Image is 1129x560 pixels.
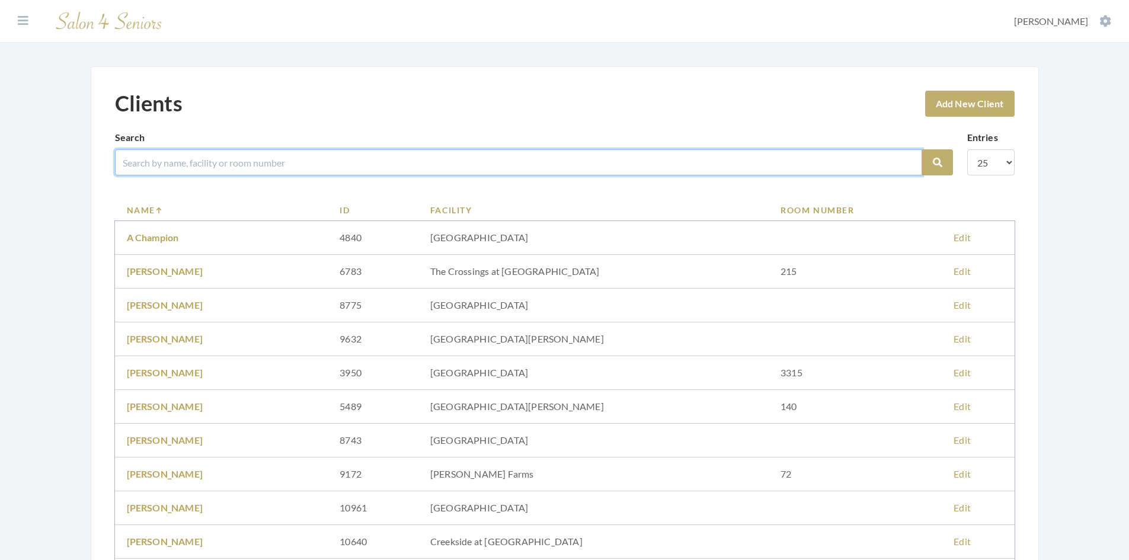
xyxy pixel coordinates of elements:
[781,204,930,216] a: Room Number
[954,401,971,412] a: Edit
[127,232,179,243] a: A Champion
[418,424,769,457] td: [GEOGRAPHIC_DATA]
[328,289,418,322] td: 8775
[127,204,316,216] a: Name
[418,390,769,424] td: [GEOGRAPHIC_DATA][PERSON_NAME]
[1014,15,1088,27] span: [PERSON_NAME]
[418,457,769,491] td: [PERSON_NAME] Farms
[418,322,769,356] td: [GEOGRAPHIC_DATA][PERSON_NAME]
[127,468,203,479] a: [PERSON_NAME]
[127,265,203,277] a: [PERSON_NAME]
[769,457,942,491] td: 72
[127,502,203,513] a: [PERSON_NAME]
[328,356,418,390] td: 3950
[328,221,418,255] td: 4840
[954,468,971,479] a: Edit
[115,149,922,175] input: Search by name, facility or room number
[954,434,971,446] a: Edit
[328,255,418,289] td: 6783
[127,401,203,412] a: [PERSON_NAME]
[769,255,942,289] td: 215
[127,333,203,344] a: [PERSON_NAME]
[127,367,203,378] a: [PERSON_NAME]
[340,204,407,216] a: ID
[967,130,998,145] label: Entries
[418,491,769,525] td: [GEOGRAPHIC_DATA]
[769,356,942,390] td: 3315
[1010,15,1115,28] button: [PERSON_NAME]
[328,390,418,424] td: 5489
[418,289,769,322] td: [GEOGRAPHIC_DATA]
[954,536,971,547] a: Edit
[954,232,971,243] a: Edit
[418,221,769,255] td: [GEOGRAPHIC_DATA]
[328,424,418,457] td: 8743
[328,457,418,491] td: 9172
[328,525,418,559] td: 10640
[430,204,757,216] a: Facility
[769,390,942,424] td: 140
[115,130,145,145] label: Search
[418,356,769,390] td: [GEOGRAPHIC_DATA]
[925,91,1015,117] a: Add New Client
[127,434,203,446] a: [PERSON_NAME]
[418,525,769,559] td: Creekside at [GEOGRAPHIC_DATA]
[328,322,418,356] td: 9632
[954,333,971,344] a: Edit
[127,299,203,311] a: [PERSON_NAME]
[50,7,168,35] img: Salon 4 Seniors
[328,491,418,525] td: 10961
[418,255,769,289] td: The Crossings at [GEOGRAPHIC_DATA]
[127,536,203,547] a: [PERSON_NAME]
[954,502,971,513] a: Edit
[954,265,971,277] a: Edit
[954,299,971,311] a: Edit
[954,367,971,378] a: Edit
[115,91,183,116] h1: Clients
